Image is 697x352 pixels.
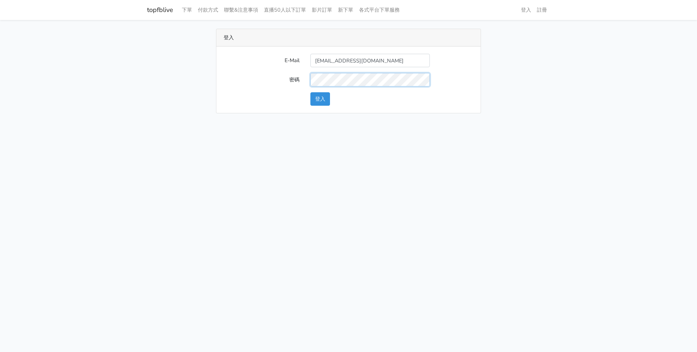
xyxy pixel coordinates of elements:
[218,73,305,86] label: 密碼
[534,3,550,17] a: 註冊
[310,92,330,106] button: 登入
[218,54,305,67] label: E-Mail
[261,3,309,17] a: 直播50人以下訂單
[356,3,403,17] a: 各式平台下單服務
[179,3,195,17] a: 下單
[147,3,173,17] a: topfblive
[216,29,481,46] div: 登入
[195,3,221,17] a: 付款方式
[221,3,261,17] a: 聯繫&注意事項
[518,3,534,17] a: 登入
[335,3,356,17] a: 新下單
[309,3,335,17] a: 影片訂單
